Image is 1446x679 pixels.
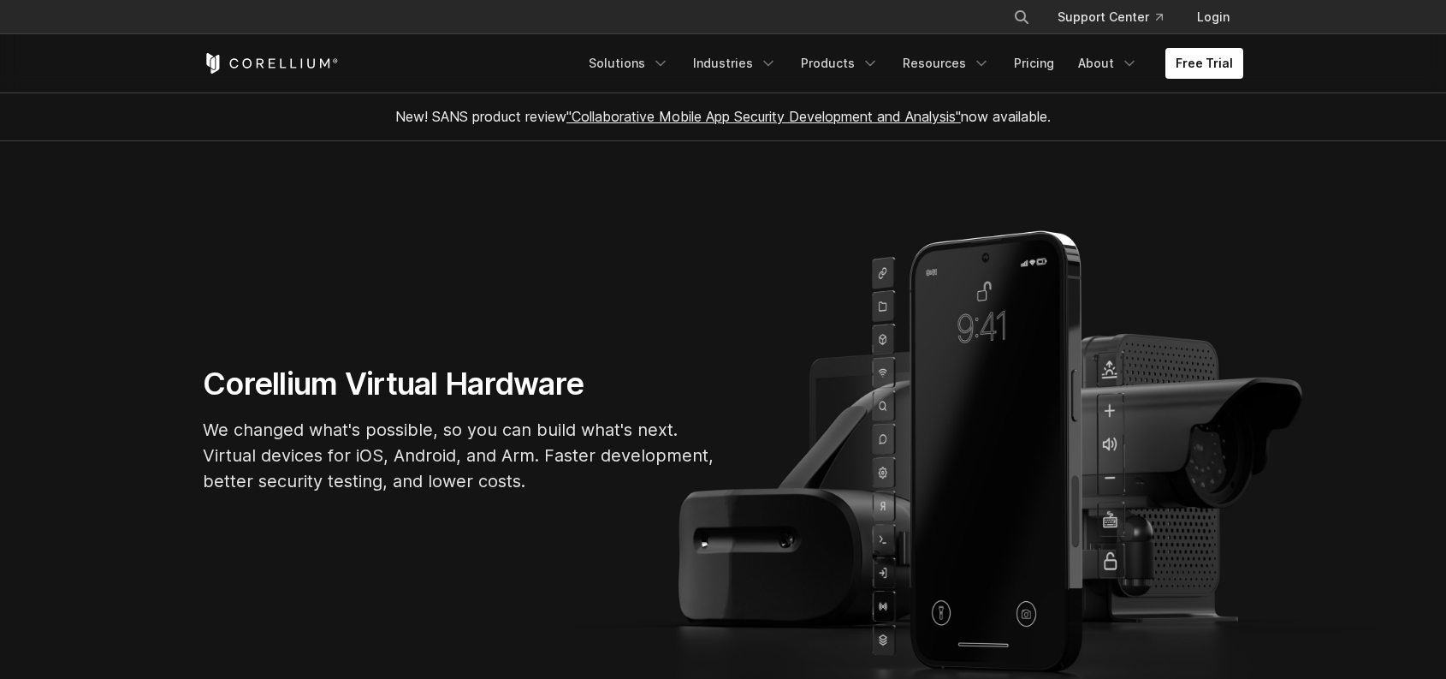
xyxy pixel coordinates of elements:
a: Support Center [1044,2,1176,33]
a: Solutions [578,48,679,79]
div: Navigation Menu [578,48,1243,79]
a: Pricing [1004,48,1064,79]
button: Search [1006,2,1037,33]
span: New! SANS product review now available. [395,108,1051,125]
a: Corellium Home [203,53,339,74]
a: About [1068,48,1148,79]
a: Industries [683,48,787,79]
p: We changed what's possible, so you can build what's next. Virtual devices for iOS, Android, and A... [203,417,716,494]
a: Resources [892,48,1000,79]
a: Free Trial [1165,48,1243,79]
a: Products [791,48,889,79]
div: Navigation Menu [993,2,1243,33]
a: Login [1183,2,1243,33]
h1: Corellium Virtual Hardware [203,365,716,403]
a: "Collaborative Mobile App Security Development and Analysis" [566,108,961,125]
